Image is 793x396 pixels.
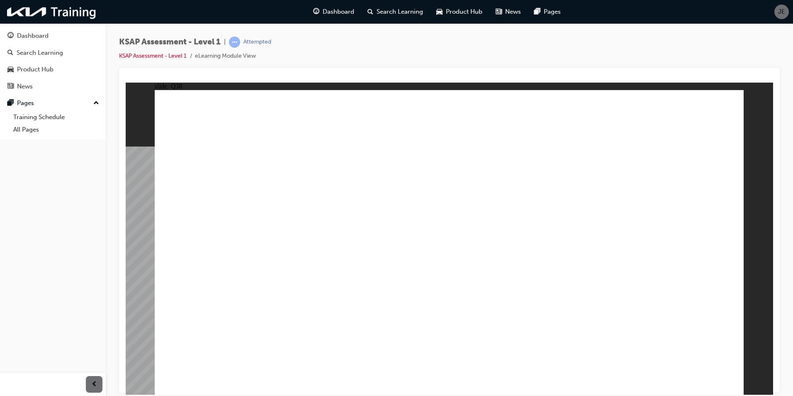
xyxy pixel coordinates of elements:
a: Dashboard [3,28,102,44]
div: Attempted [243,38,271,46]
span: KSAP Assessment - Level 1 [119,37,221,47]
a: Product Hub [3,62,102,77]
a: pages-iconPages [528,3,567,20]
button: JE [774,5,789,19]
div: Dashboard [17,31,49,41]
a: News [3,79,102,94]
span: learningRecordVerb_ATTEMPT-icon [229,37,240,48]
a: All Pages [10,123,102,136]
span: | [224,37,226,47]
img: kia-training [4,3,100,20]
button: Pages [3,95,102,111]
span: News [505,7,521,17]
span: pages-icon [7,100,14,107]
div: Product Hub [17,65,54,74]
span: news-icon [7,83,14,90]
a: car-iconProduct Hub [430,3,489,20]
div: Pages [17,98,34,108]
button: DashboardSearch LearningProduct HubNews [3,27,102,95]
div: News [17,82,33,91]
a: Search Learning [3,45,102,61]
a: search-iconSearch Learning [361,3,430,20]
span: up-icon [93,98,99,109]
span: Product Hub [446,7,482,17]
span: pages-icon [534,7,540,17]
span: prev-icon [91,379,97,390]
span: Pages [544,7,561,17]
span: guage-icon [313,7,319,17]
a: news-iconNews [489,3,528,20]
span: guage-icon [7,32,14,40]
a: guage-iconDashboard [306,3,361,20]
span: search-icon [367,7,373,17]
li: eLearning Module View [195,51,256,61]
div: Search Learning [17,48,63,58]
a: Training Schedule [10,111,102,124]
span: car-icon [7,66,14,73]
span: Search Learning [377,7,423,17]
a: KSAP Assessment - Level 1 [119,52,187,59]
span: Dashboard [323,7,354,17]
span: news-icon [496,7,502,17]
span: search-icon [7,49,13,57]
span: car-icon [436,7,443,17]
span: JE [778,7,785,17]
